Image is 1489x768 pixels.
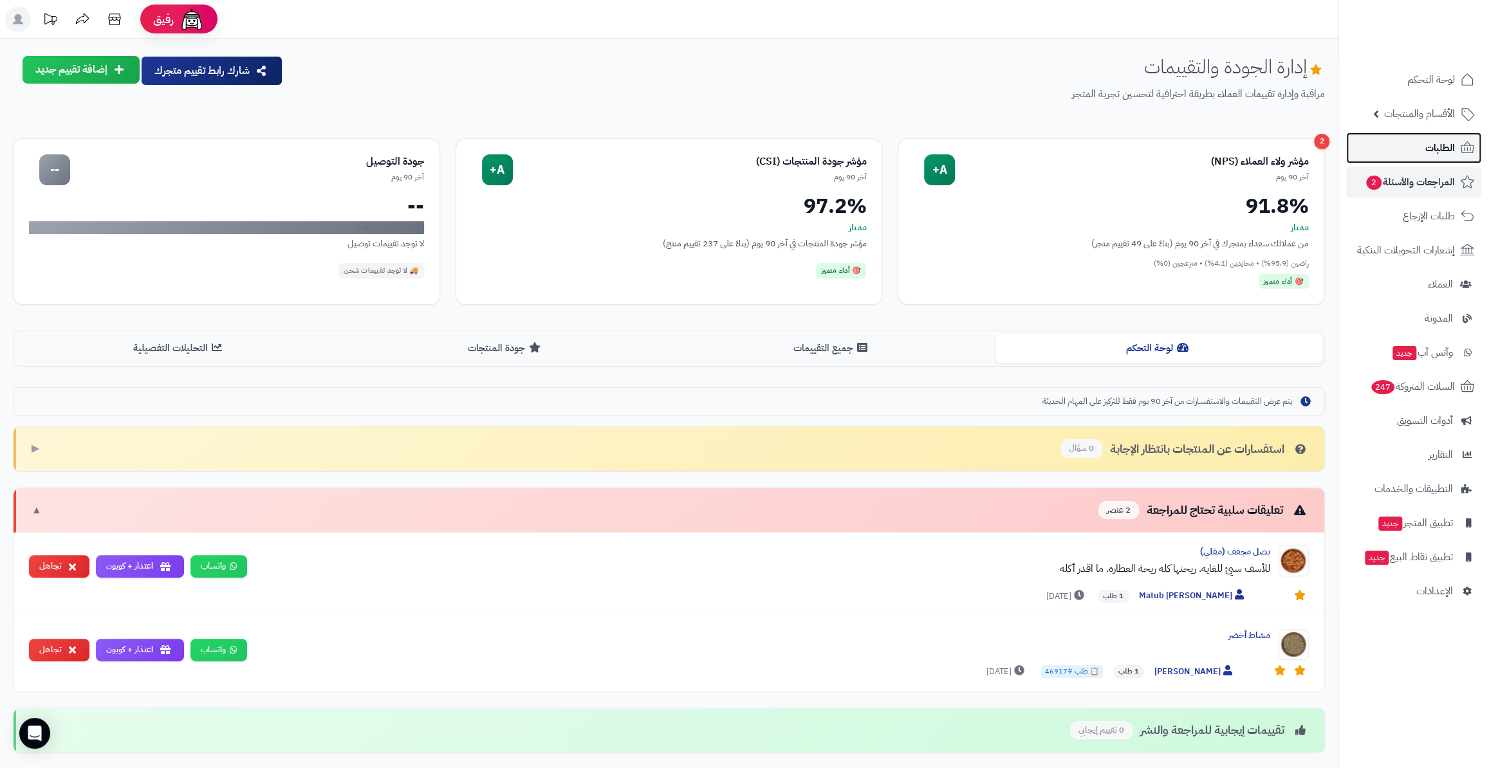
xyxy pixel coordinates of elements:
a: الإعدادات [1346,576,1481,607]
div: راضين (95.9%) • محايدين (4.1%) • منزعجين (0%) [914,258,1309,269]
a: العملاء [1346,269,1481,300]
button: شارك رابط تقييم متجرك [142,57,282,85]
div: ممتاز [472,221,867,234]
span: [DATE] [1046,590,1087,603]
a: تطبيق المتجرجديد [1346,507,1481,538]
span: المراجعات والأسئلة [1365,173,1455,191]
div: مؤشر جودة المنتجات في آخر 90 يوم (بناءً على 237 تقييم منتج) [472,237,867,250]
span: 2 عنصر [1098,501,1139,520]
span: 📋 طلب #46917 [1041,665,1103,678]
div: للأسف سيئ للغايه. ريحتها كله ريحة العطاره. ما اقدر أكله [257,561,1270,576]
span: [DATE] [986,665,1028,678]
div: -- [29,196,424,216]
span: رفيق [153,12,174,27]
button: إضافة تقييم جديد [23,56,140,84]
a: التقارير [1346,439,1481,470]
a: التطبيقات والخدمات [1346,473,1481,504]
div: 97.2% [472,196,867,216]
button: التحليلات التفصيلية [16,334,342,363]
img: Product [1278,545,1309,576]
span: 1 طلب [1098,590,1129,603]
a: طلبات الإرجاع [1346,201,1481,232]
span: 0 تقييم إيجابي [1070,721,1133,740]
div: 91.8% [914,196,1309,216]
a: تطبيق نقاط البيعجديد [1346,542,1481,572]
span: 0 سؤال [1060,439,1102,458]
img: Product [1278,629,1309,660]
span: لوحة التحكم [1407,71,1455,89]
h1: إدارة الجودة والتقييمات [1144,56,1325,77]
div: Open Intercom Messenger [19,718,50,749]
span: الأقسام والمنتجات [1384,105,1455,123]
div: بصل مجفف (مقلي) [257,545,1270,558]
div: 🎯 أداء متميز [1259,274,1309,289]
span: تطبيق المتجر [1377,514,1453,532]
span: أدوات التسويق [1397,412,1453,430]
a: المدونة [1346,303,1481,334]
span: جديد [1365,551,1389,565]
div: A+ [482,154,513,185]
div: 🎯 أداء متميز [816,263,866,279]
div: ممتاز [914,221,1309,234]
div: A+ [924,154,955,185]
div: مشاط أخضر [257,629,1270,642]
div: 🚚 لا توجد تقييمات شحن [338,263,424,279]
div: تقييمات إيجابية للمراجعة والنشر [1070,721,1309,740]
span: المدونة [1425,309,1453,327]
span: 247 [1371,380,1394,394]
a: وآتس آبجديد [1346,337,1481,368]
div: لا توجد بيانات كافية [29,221,424,234]
span: السلات المتروكة [1370,378,1455,396]
div: جودة التوصيل [70,154,424,169]
div: 2 [1314,134,1329,149]
p: مراقبة وإدارة تقييمات العملاء بطريقة احترافية لتحسين تجربة المتجر [293,87,1325,102]
span: التقارير [1429,446,1453,464]
span: ▶ [32,441,39,456]
a: تحديثات المنصة [34,6,66,35]
span: Matub [PERSON_NAME] [1139,589,1247,603]
div: استفسارات عن المنتجات بانتظار الإجابة [1060,439,1309,458]
div: مؤشر جودة المنتجات (CSI) [513,154,867,169]
div: تعليقات سلبية تحتاج للمراجعة [1098,501,1309,520]
button: جودة المنتجات [342,334,669,363]
button: تجاهل [29,639,89,661]
span: التطبيقات والخدمات [1374,480,1453,498]
a: أدوات التسويق [1346,405,1481,436]
a: المراجعات والأسئلة2 [1346,167,1481,197]
img: ai-face.png [179,6,205,32]
div: لا توجد تقييمات توصيل [29,237,424,250]
a: واتساب [190,639,247,661]
div: مؤشر ولاء العملاء (NPS) [955,154,1309,169]
span: وآتس آب [1391,343,1453,361]
a: الطلبات [1346,133,1481,163]
button: لوحة التحكم [995,334,1322,363]
span: [PERSON_NAME] [1154,665,1235,679]
span: 2 [1366,176,1382,190]
div: آخر 90 يوم [70,172,424,183]
span: طلبات الإرجاع [1403,207,1455,225]
a: إشعارات التحويلات البنكية [1346,235,1481,266]
button: اعتذار + كوبون [96,639,184,661]
a: لوحة التحكم [1346,64,1481,95]
div: من عملائك سعداء بمتجرك في آخر 90 يوم (بناءً على 49 تقييم متجر) [914,237,1309,250]
button: تجاهل [29,555,89,578]
span: الإعدادات [1416,582,1453,600]
span: تطبيق نقاط البيع [1364,548,1453,566]
span: جديد [1392,346,1416,360]
span: ▼ [32,503,42,518]
span: جديد [1378,517,1402,531]
button: اعتذار + كوبون [96,555,184,578]
div: آخر 90 يوم [955,172,1309,183]
span: يتم عرض التقييمات والاستفسارات من آخر 90 يوم فقط للتركيز على المهام الحديثة [1042,396,1292,408]
a: واتساب [190,555,247,578]
span: 1 طلب [1113,665,1144,678]
div: آخر 90 يوم [513,172,867,183]
img: logo-2.png [1401,34,1477,61]
a: السلات المتروكة247 [1346,371,1481,402]
span: إشعارات التحويلات البنكية [1357,241,1455,259]
span: الطلبات [1425,139,1455,157]
div: -- [39,154,70,185]
button: جميع التقييمات [669,334,995,363]
span: العملاء [1428,275,1453,293]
